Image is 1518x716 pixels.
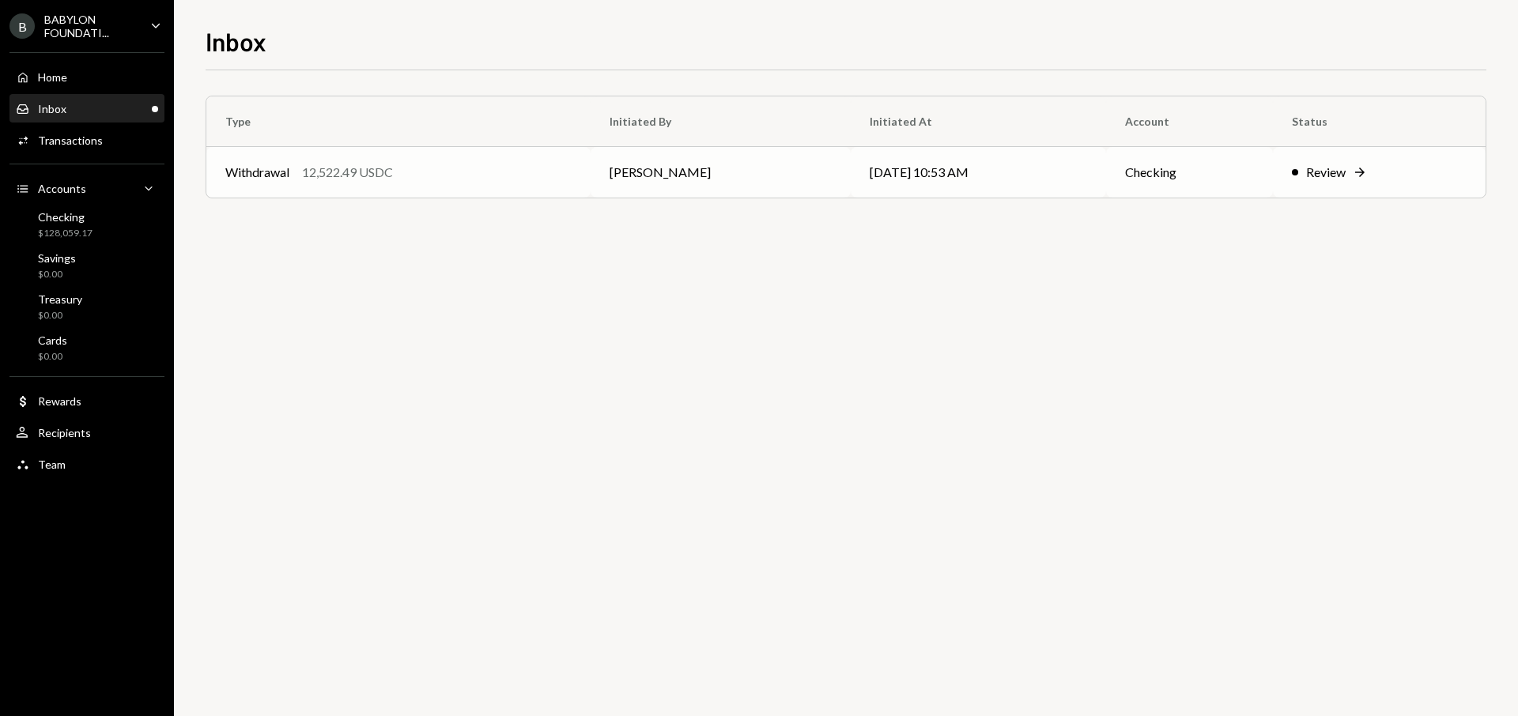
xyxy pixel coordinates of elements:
[851,96,1106,147] th: Initiated At
[591,147,851,198] td: [PERSON_NAME]
[1106,147,1273,198] td: Checking
[9,126,164,154] a: Transactions
[206,96,591,147] th: Type
[9,288,164,326] a: Treasury$0.00
[38,426,91,439] div: Recipients
[9,62,164,91] a: Home
[9,94,164,122] a: Inbox
[38,134,103,147] div: Transactions
[9,247,164,285] a: Savings$0.00
[9,174,164,202] a: Accounts
[9,329,164,367] a: Cards$0.00
[225,163,289,182] div: Withdrawal
[38,458,66,471] div: Team
[38,268,76,281] div: $0.00
[206,25,266,57] h1: Inbox
[38,334,67,347] div: Cards
[9,13,35,39] div: B
[38,182,86,195] div: Accounts
[9,386,164,415] a: Rewards
[38,292,82,306] div: Treasury
[38,394,81,408] div: Rewards
[1273,96,1486,147] th: Status
[38,350,67,364] div: $0.00
[38,227,93,240] div: $128,059.17
[851,147,1106,198] td: [DATE] 10:53 AM
[1106,96,1273,147] th: Account
[591,96,851,147] th: Initiated By
[38,70,67,84] div: Home
[9,450,164,478] a: Team
[38,251,76,265] div: Savings
[38,102,66,115] div: Inbox
[44,13,138,40] div: BABYLON FOUNDATI...
[9,205,164,243] a: Checking$128,059.17
[38,309,82,322] div: $0.00
[9,418,164,447] a: Recipients
[302,163,393,182] div: 12,522.49 USDC
[38,210,93,224] div: Checking
[1306,163,1346,182] div: Review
